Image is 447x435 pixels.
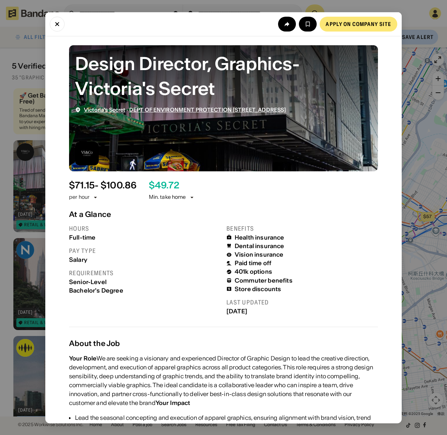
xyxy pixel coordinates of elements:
[69,287,221,294] div: Bachelor's Degree
[226,299,378,306] div: Last updated
[69,210,378,218] div: At a Glance
[129,106,286,113] span: DEPT OF ENVIRONMENT PROTECTION [STREET_ADDRESS]
[69,256,221,263] div: Salary
[69,224,221,232] div: Hours
[75,141,99,165] img: Victoria's Secret logo
[69,278,221,285] div: Senior-Level
[75,51,372,100] div: Design Director, Graphics- Victoria's Secret
[149,180,179,191] div: $ 49.72
[235,277,293,284] div: Commuter benefits
[69,194,89,201] div: per hour
[235,268,272,275] div: 401k options
[226,307,378,314] div: [DATE]
[235,242,284,249] div: Dental insurance
[84,106,125,113] span: Victoria's Secret
[69,339,378,347] div: About the Job
[235,260,271,267] div: Paid time off
[69,234,221,241] div: Full-time
[69,269,221,277] div: Requirements
[69,354,97,362] div: Your Role
[326,21,391,26] div: Apply on company site
[69,247,221,254] div: Pay type
[235,251,284,258] div: Vision insurance
[75,413,378,431] div: Lead the seasonal concepting and execution of apparel graphics, ensuring alignment with brand vis...
[84,106,286,113] div: ·
[69,353,378,407] div: We are seeking a visionary and experienced Director of Graphic Design to lead the creative direct...
[149,194,195,201] div: Min. take home
[226,224,378,232] div: Benefits
[156,399,190,406] div: Your Impact
[69,180,137,191] div: $ 71.15 - $100.86
[235,285,281,292] div: Store discounts
[50,16,65,31] button: Close
[235,234,284,241] div: Health insurance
